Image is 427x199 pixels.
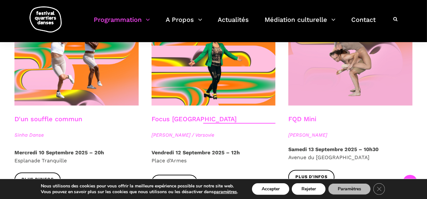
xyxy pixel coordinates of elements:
a: Contact [351,14,376,33]
a: Actualités [218,14,249,33]
strong: Mercredi 10 Septembre 2025 – 20h [14,150,104,156]
a: Focus [GEOGRAPHIC_DATA] [152,115,237,123]
p: Vous pouvez en savoir plus sur les cookies que nous utilisons ou les désactiver dans . [41,189,238,195]
button: Rejeter [292,183,326,195]
a: Médiation culturelle [265,14,335,33]
span: Plus d'infos [22,176,54,183]
strong: Vendredi 12 Septembre 2025 – 12h [152,150,240,156]
span: [PERSON_NAME] [288,131,413,139]
a: A Propos [166,14,202,33]
span: [PERSON_NAME] / Varsovie [152,131,276,139]
span: Sinha Danse [14,131,139,139]
p: Nous utilisons des cookies pour vous offrir la meilleure expérience possible sur notre site web. [41,183,238,189]
button: Close GDPR Cookie Banner [373,183,385,195]
button: paramètres [214,189,237,195]
a: D'un souffle commun [14,115,82,123]
span: Avenue du [GEOGRAPHIC_DATA] [288,155,370,161]
span: Plus d'infos [295,174,327,181]
span: Esplanade Tranquille [14,158,67,164]
a: Programmation [94,14,150,33]
img: logo-fqd-med [30,6,62,32]
button: Accepter [252,183,289,195]
a: Plus d'infos [14,173,61,187]
p: Place d’Armes [152,149,276,165]
a: Plus d'infos [152,175,198,189]
a: Plus d'infos [288,170,335,185]
button: Paramètres [328,183,371,195]
strong: Samedi 13 Septembre 2025 – 10h30 [288,147,379,153]
a: FQD Mini [288,115,316,123]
